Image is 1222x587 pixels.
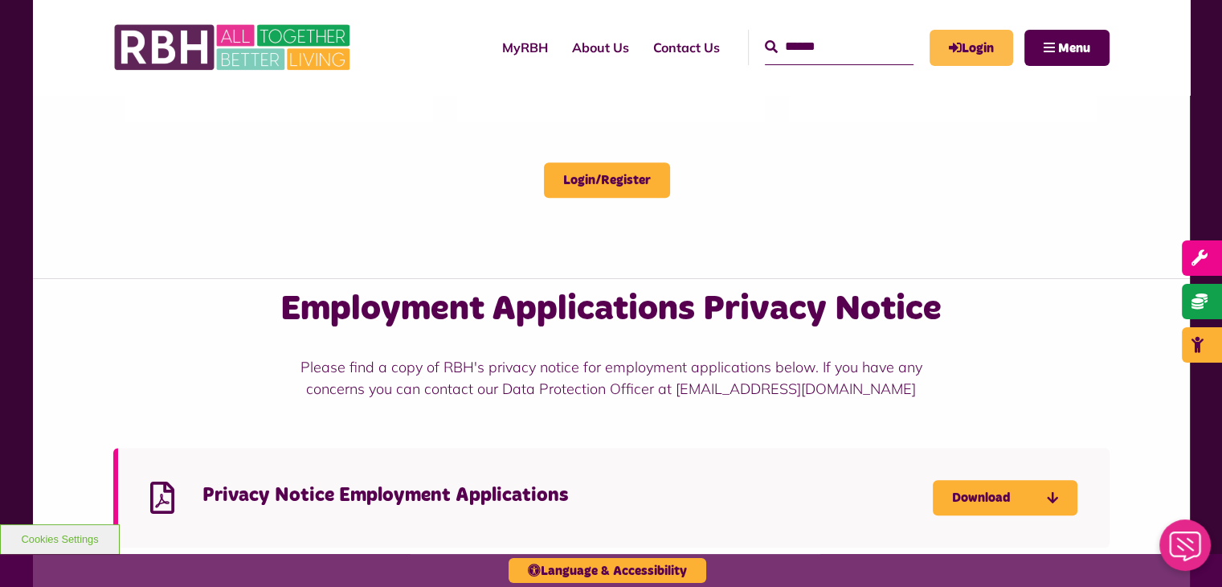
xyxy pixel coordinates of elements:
[930,30,1013,66] a: MyRBH
[544,162,670,198] a: Login/Register
[202,483,933,508] h4: Privacy Notice Employment Applications
[509,558,706,583] button: Language & Accessibility
[490,26,560,69] a: MyRBH
[279,356,943,400] p: Please find a copy of RBH's privacy notice for employment applications below. If you have any con...
[279,286,943,332] h3: Employment Applications Privacy Notice
[765,30,913,64] input: Search
[113,16,354,79] img: RBH
[641,26,732,69] a: Contact Us
[933,480,1077,515] a: Download Privacy Notice Employment Applications - open in a new tab
[1150,515,1222,587] iframe: Netcall Web Assistant for live chat
[1024,30,1110,66] button: Navigation
[560,26,641,69] a: About Us
[1058,42,1090,55] span: Menu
